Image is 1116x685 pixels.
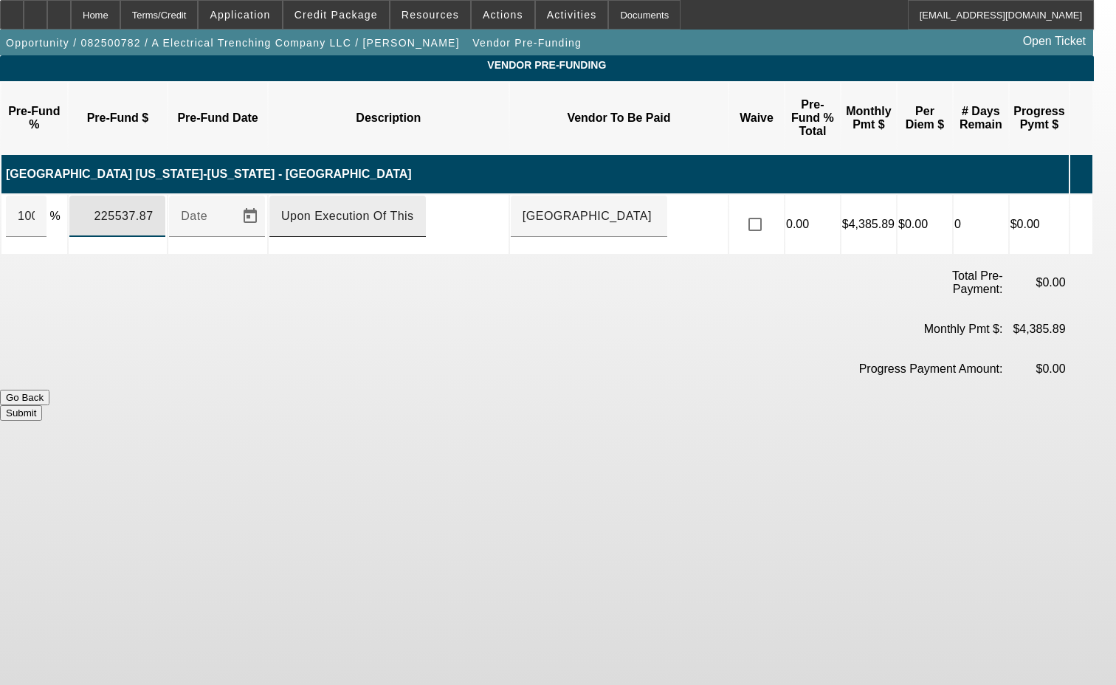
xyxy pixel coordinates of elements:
p: Progress Payment Amount: [818,362,1002,376]
span: Actions [483,9,523,21]
p: 0 [954,218,1008,231]
button: Actions [472,1,534,29]
p: Description [272,111,505,125]
span: Credit Package [294,9,378,21]
button: Credit Package [283,1,389,29]
i: Add [1071,160,1086,187]
p: $0.00 [1005,276,1065,289]
p: Pre-Fund $ [72,111,164,125]
span: % [49,210,60,222]
p: $0.00 [1010,218,1068,231]
span: Vendor Pre-Funding [472,37,582,49]
p: Progress Pymt $ [1013,105,1065,131]
span: Application [210,9,270,21]
p: Monthly Pmt $ [845,105,892,131]
span: Opportunity / 082500782 / A Electrical Trenching Company LLC / [PERSON_NAME] [6,37,460,49]
p: Vendor To Be Paid [514,111,724,125]
button: Activities [536,1,608,29]
p: Monthly Pmt $: [818,323,1002,336]
p: Pre-Fund % [5,105,63,131]
i: Delete [1071,210,1086,238]
button: Vendor Pre-Funding [469,30,585,56]
p: # Days Remain [957,105,1005,131]
p: Total Pre-Payment: [943,269,1003,296]
button: Open calendar [235,202,265,231]
p: Waive [733,111,780,125]
p: [GEOGRAPHIC_DATA] [US_STATE]-[US_STATE] - [GEOGRAPHIC_DATA] [6,168,1068,181]
p: 0.00 [786,218,839,231]
p: $4,385.89 [1005,323,1065,336]
p: $0.00 [898,218,951,231]
mat-label: Date [181,210,207,222]
button: Resources [390,1,470,29]
button: Application [199,1,281,29]
input: Account [523,207,655,225]
span: Vendor Pre-Funding [11,59,1083,71]
p: Pre-Fund % Total [789,98,836,138]
p: $4,385.89 [842,218,895,231]
a: Open Ticket [1017,29,1092,54]
span: Activities [547,9,597,21]
span: Resources [402,9,459,21]
p: Pre-Fund Date [172,111,263,125]
p: Per Diem $ [901,105,948,131]
p: $0.00 [1005,362,1065,376]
